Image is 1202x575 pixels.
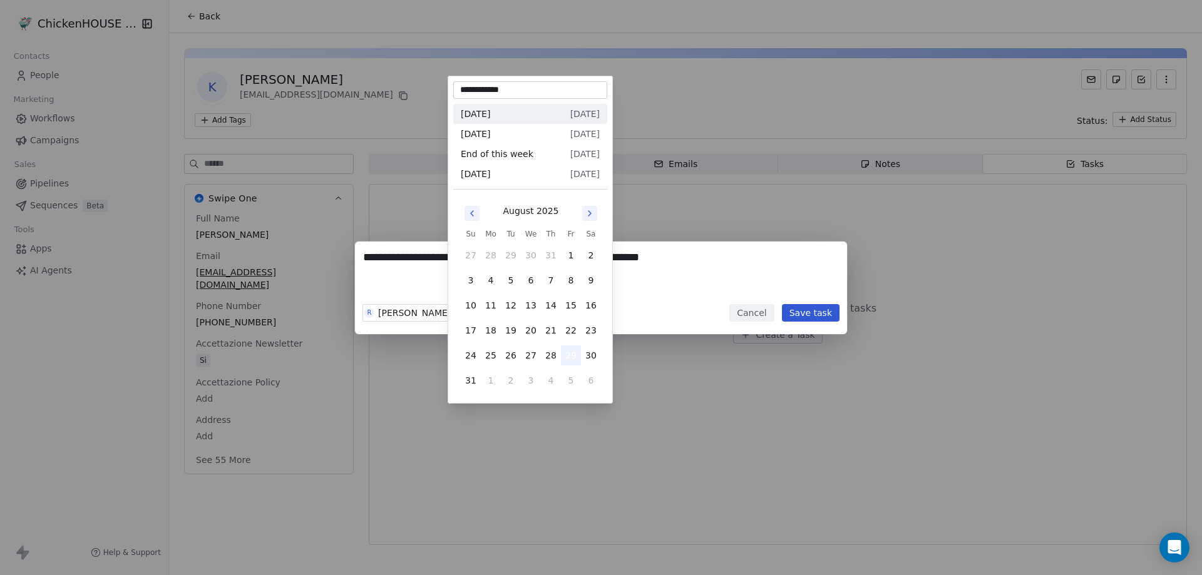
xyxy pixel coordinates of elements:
th: Saturday [581,228,601,240]
button: 7 [541,270,561,290]
button: 11 [481,295,501,315]
span: [DATE] [570,128,600,140]
span: [DATE] [570,108,600,120]
button: 23 [581,320,601,340]
th: Tuesday [501,228,521,240]
button: 20 [521,320,541,340]
button: 30 [521,245,541,265]
button: 2 [501,370,521,390]
button: 4 [481,270,501,290]
span: [DATE] [461,168,490,180]
button: 22 [561,320,581,340]
button: 31 [541,245,561,265]
button: 6 [581,370,601,390]
button: 4 [541,370,561,390]
div: August 2025 [503,205,558,218]
button: 9 [581,270,601,290]
button: 5 [561,370,581,390]
button: 5 [501,270,521,290]
button: 17 [461,320,481,340]
button: 26 [501,345,521,365]
button: 3 [461,270,481,290]
span: [DATE] [570,148,600,160]
button: 2 [581,245,601,265]
span: [DATE] [461,128,490,140]
button: 1 [481,370,501,390]
button: 16 [581,295,601,315]
span: End of this week [461,148,533,160]
button: 1 [561,245,581,265]
th: Sunday [461,228,481,240]
button: 3 [521,370,541,390]
button: 8 [561,270,581,290]
button: 15 [561,295,581,315]
button: Go to previous month [463,205,481,222]
button: 29 [561,345,581,365]
button: 29 [501,245,521,265]
button: 13 [521,295,541,315]
span: [DATE] [570,168,600,180]
button: 10 [461,295,481,315]
button: 30 [581,345,601,365]
button: 6 [521,270,541,290]
th: Wednesday [521,228,541,240]
button: 19 [501,320,521,340]
button: Go to next month [581,205,598,222]
button: 18 [481,320,501,340]
span: [DATE] [461,108,490,120]
button: 24 [461,345,481,365]
button: 28 [481,245,501,265]
button: 28 [541,345,561,365]
button: 27 [461,245,481,265]
button: 31 [461,370,481,390]
button: 12 [501,295,521,315]
button: 25 [481,345,501,365]
button: 14 [541,295,561,315]
button: 27 [521,345,541,365]
button: 21 [541,320,561,340]
th: Friday [561,228,581,240]
th: Monday [481,228,501,240]
th: Thursday [541,228,561,240]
